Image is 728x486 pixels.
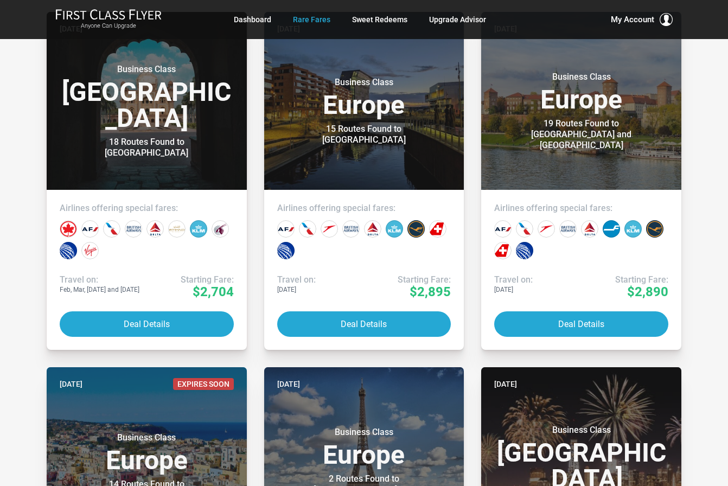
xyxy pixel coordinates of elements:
div: United [60,242,77,259]
small: Business Class [79,64,214,75]
a: Upgrade Advisor [429,10,486,29]
div: Air France [81,220,99,238]
small: Business Class [296,77,432,88]
h4: Airlines offering special fares: [277,203,451,214]
h3: Europe [60,432,234,474]
div: KLM [190,220,207,238]
button: Deal Details [60,311,234,337]
a: [DATE]Business ClassEurope19 Routes Found to [GEOGRAPHIC_DATA] and [GEOGRAPHIC_DATA]Airlines offe... [481,12,681,350]
h3: [GEOGRAPHIC_DATA] [60,64,234,131]
small: Business Class [514,425,649,436]
a: Rare Fares [293,10,330,29]
div: KLM [386,220,403,238]
span: Expires Soon [173,378,234,390]
div: Swiss [429,220,446,238]
div: 15 Routes Found to [GEOGRAPHIC_DATA] [296,124,432,145]
div: Delta Airlines [146,220,164,238]
small: Business Class [79,432,214,443]
div: 19 Routes Found to [GEOGRAPHIC_DATA] and [GEOGRAPHIC_DATA] [514,118,649,151]
button: Deal Details [494,311,668,337]
button: My Account [611,13,673,26]
div: Austrian Airlines‎ [538,220,555,238]
div: Virgin Atlantic [81,242,99,259]
div: Swiss [494,242,512,259]
a: Dashboard [234,10,271,29]
div: Finnair [603,220,620,238]
div: Austrian Airlines‎ [321,220,338,238]
div: American Airlines [103,220,120,238]
h3: Europe [277,77,451,118]
div: 18 Routes Found to [GEOGRAPHIC_DATA] [79,137,214,158]
div: United [277,242,295,259]
a: First Class FlyerAnyone Can Upgrade [55,9,162,30]
div: KLM [624,220,642,238]
div: American Airlines [516,220,533,238]
div: Lufthansa [407,220,425,238]
time: [DATE] [494,378,517,390]
h4: Airlines offering special fares: [60,203,234,214]
a: [DATE]Business Class[GEOGRAPHIC_DATA]18 Routes Found to [GEOGRAPHIC_DATA]Airlines offering specia... [47,12,247,350]
div: Delta Airlines [581,220,598,238]
a: Sweet Redeems [352,10,407,29]
time: [DATE] [60,378,82,390]
img: First Class Flyer [55,9,162,20]
h3: Europe [494,72,668,113]
div: Delta Airlines [364,220,381,238]
div: Air France [494,220,512,238]
div: Air Canada [60,220,77,238]
div: British Airways [342,220,360,238]
small: Business Class [514,72,649,82]
time: [DATE] [277,378,300,390]
h3: Europe [277,427,451,468]
div: Air France [277,220,295,238]
small: Anyone Can Upgrade [55,22,162,30]
span: My Account [611,13,654,26]
div: United [516,242,533,259]
small: Business Class [296,427,432,438]
a: [DATE]Business ClassEurope15 Routes Found to [GEOGRAPHIC_DATA]Airlines offering special fares:Tra... [264,12,464,350]
div: Etihad [168,220,186,238]
div: British Airways [559,220,577,238]
div: American Airlines [299,220,316,238]
button: Deal Details [277,311,451,337]
h4: Airlines offering special fares: [494,203,668,214]
div: Lufthansa [646,220,663,238]
div: Qatar [212,220,229,238]
div: British Airways [125,220,142,238]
